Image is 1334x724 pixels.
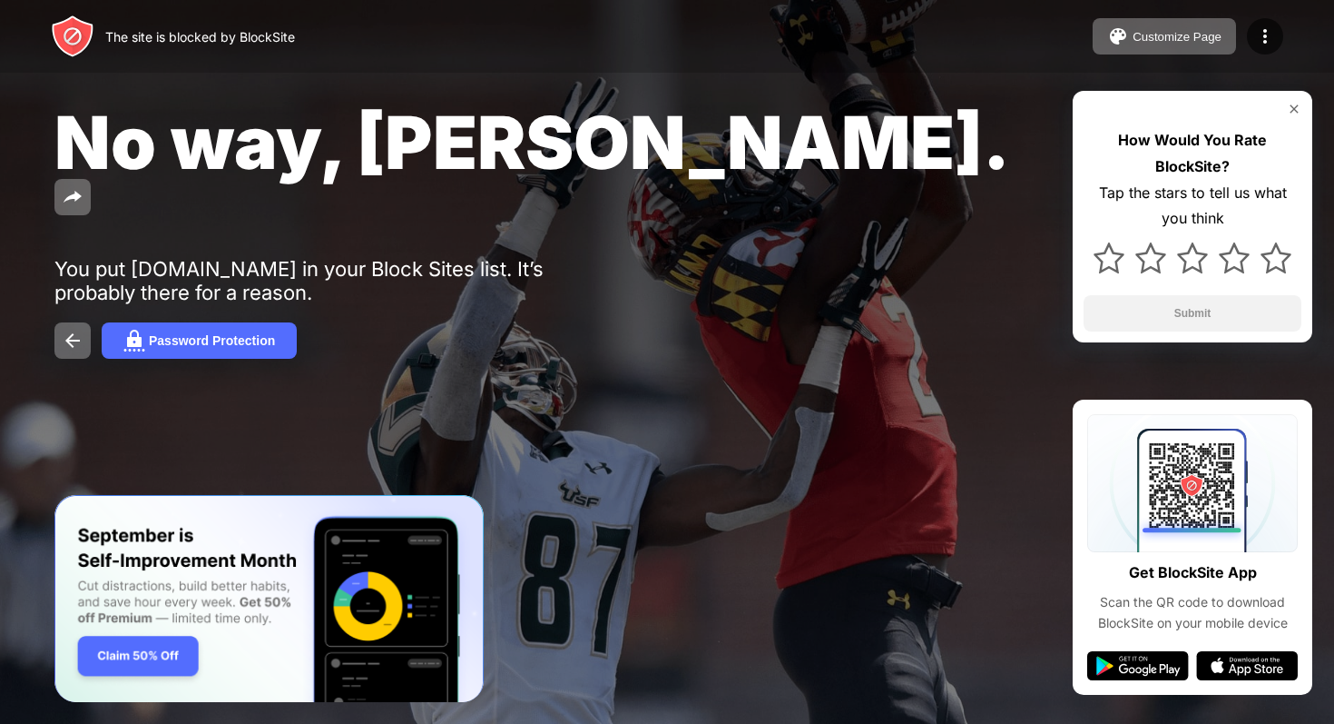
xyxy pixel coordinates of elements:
[1254,25,1276,47] img: menu-icon.svg
[1093,18,1236,55] button: Customize Page
[51,15,94,58] img: header-logo.svg
[1084,180,1301,233] div: Tap the stars to tell us what you think
[1133,30,1221,44] div: Customize Page
[54,257,615,304] div: You put [DOMAIN_NAME] in your Block Sites list. It’s probably there for a reason.
[1087,414,1298,552] img: qrcode.svg
[54,495,484,703] iframe: Banner
[102,322,297,359] button: Password Protection
[62,186,83,208] img: share.svg
[1107,25,1129,47] img: pallet.svg
[105,29,295,45] div: The site is blocked by BlockSite
[1219,243,1250,273] img: star.svg
[1129,560,1257,586] div: Get BlockSite App
[1260,243,1291,273] img: star.svg
[1084,295,1301,332] button: Submit
[123,330,145,352] img: password.svg
[1087,651,1189,680] img: google-play.svg
[1135,243,1166,273] img: star.svg
[1196,651,1298,680] img: app-store.svg
[1094,243,1124,273] img: star.svg
[62,330,83,352] img: back.svg
[149,333,275,348] div: Password Protection
[1287,102,1301,116] img: rate-us-close.svg
[54,98,1010,186] span: No way, [PERSON_NAME].
[1177,243,1208,273] img: star.svg
[1084,127,1301,180] div: How Would You Rate BlockSite?
[1087,592,1298,633] div: Scan the QR code to download BlockSite on your mobile device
